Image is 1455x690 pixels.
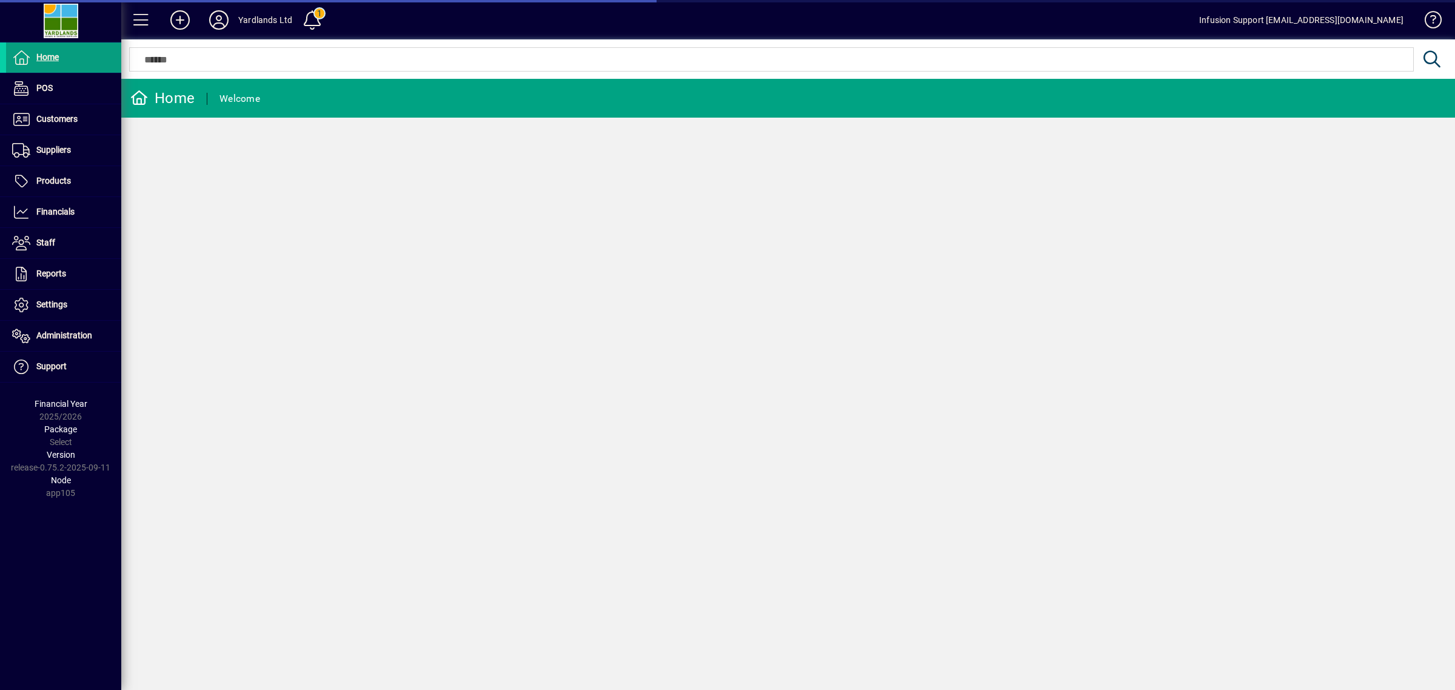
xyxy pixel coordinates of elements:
[36,361,67,371] span: Support
[238,10,292,30] div: Yardlands Ltd
[6,104,121,135] a: Customers
[36,269,66,278] span: Reports
[130,89,195,108] div: Home
[6,166,121,196] a: Products
[6,73,121,104] a: POS
[36,238,55,247] span: Staff
[1199,10,1403,30] div: Infusion Support [EMAIL_ADDRESS][DOMAIN_NAME]
[36,145,71,155] span: Suppliers
[36,330,92,340] span: Administration
[6,135,121,166] a: Suppliers
[36,176,71,186] span: Products
[47,450,75,460] span: Version
[6,197,121,227] a: Financials
[6,228,121,258] a: Staff
[219,89,260,109] div: Welcome
[6,321,121,351] a: Administration
[36,114,78,124] span: Customers
[44,424,77,434] span: Package
[36,83,53,93] span: POS
[6,259,121,289] a: Reports
[36,300,67,309] span: Settings
[36,52,59,62] span: Home
[36,207,75,216] span: Financials
[35,399,87,409] span: Financial Year
[1416,2,1440,42] a: Knowledge Base
[161,9,199,31] button: Add
[6,352,121,382] a: Support
[6,290,121,320] a: Settings
[199,9,238,31] button: Profile
[51,475,71,485] span: Node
